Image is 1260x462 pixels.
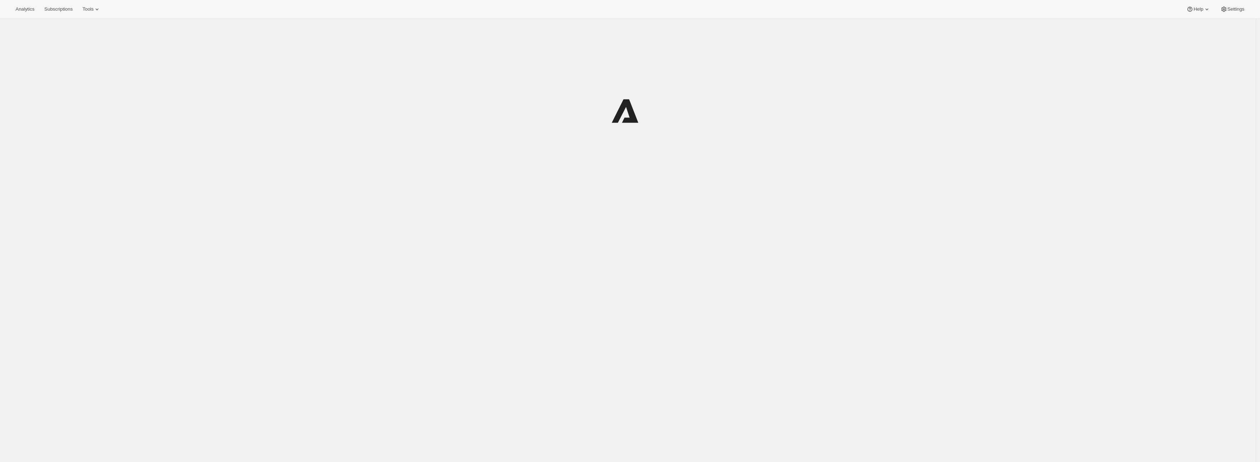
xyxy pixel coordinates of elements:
[44,6,73,12] span: Subscriptions
[78,4,105,14] button: Tools
[1227,6,1244,12] span: Settings
[1216,4,1249,14] button: Settings
[1193,6,1203,12] span: Help
[1182,4,1214,14] button: Help
[11,4,39,14] button: Analytics
[82,6,93,12] span: Tools
[40,4,77,14] button: Subscriptions
[16,6,34,12] span: Analytics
